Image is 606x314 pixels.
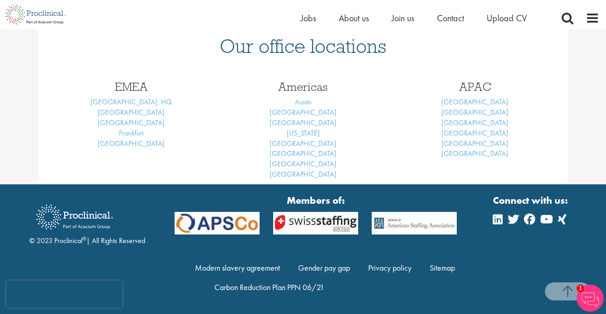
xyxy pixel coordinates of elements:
h3: APAC [396,81,554,93]
a: [GEOGRAPHIC_DATA] [98,139,165,148]
strong: Members of: [175,193,457,207]
a: [GEOGRAPHIC_DATA] [270,159,336,169]
img: Proclinical Recruitment [29,198,120,236]
a: [GEOGRAPHIC_DATA] [441,118,508,127]
a: [GEOGRAPHIC_DATA] [270,108,336,117]
a: [GEOGRAPHIC_DATA] [270,169,336,179]
a: Carbon Reduction Plan PPN 06/21 [214,282,324,292]
img: APSCo [266,212,365,234]
img: Chatbot [577,285,604,312]
iframe: reCAPTCHA [6,281,122,308]
span: 1 [577,285,584,292]
h1: Our office locations [52,36,554,56]
a: Modern slavery agreement [195,262,280,273]
a: Sitemap [430,262,455,273]
img: APSCo [365,212,464,234]
a: Upload CV [487,12,527,24]
a: Austin [295,97,312,107]
a: [GEOGRAPHIC_DATA] [441,128,508,138]
a: [GEOGRAPHIC_DATA] [441,139,508,148]
sup: ® [82,235,86,242]
a: Join us [392,12,414,24]
h3: EMEA [52,81,210,93]
a: [GEOGRAPHIC_DATA], HQ [90,97,172,107]
a: Gender pay gap [298,262,350,273]
a: [GEOGRAPHIC_DATA] [98,108,165,117]
a: [US_STATE] [287,128,320,138]
a: [GEOGRAPHIC_DATA] [441,97,508,107]
a: Frankfurt [119,128,143,138]
a: [GEOGRAPHIC_DATA] [441,149,508,158]
div: © 2023 Proclinical | All Rights Reserved [29,198,145,246]
a: [GEOGRAPHIC_DATA] [270,149,336,158]
a: [GEOGRAPHIC_DATA] [270,139,336,148]
h3: Americas [224,81,382,93]
a: [GEOGRAPHIC_DATA] [270,118,336,127]
a: [GEOGRAPHIC_DATA] [98,118,165,127]
a: [GEOGRAPHIC_DATA] [441,108,508,117]
img: APSCo [168,212,266,234]
a: Privacy policy [368,262,412,273]
a: Jobs [301,12,316,24]
strong: Connect with us: [493,193,570,207]
a: Contact [437,12,464,24]
a: About us [339,12,369,24]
